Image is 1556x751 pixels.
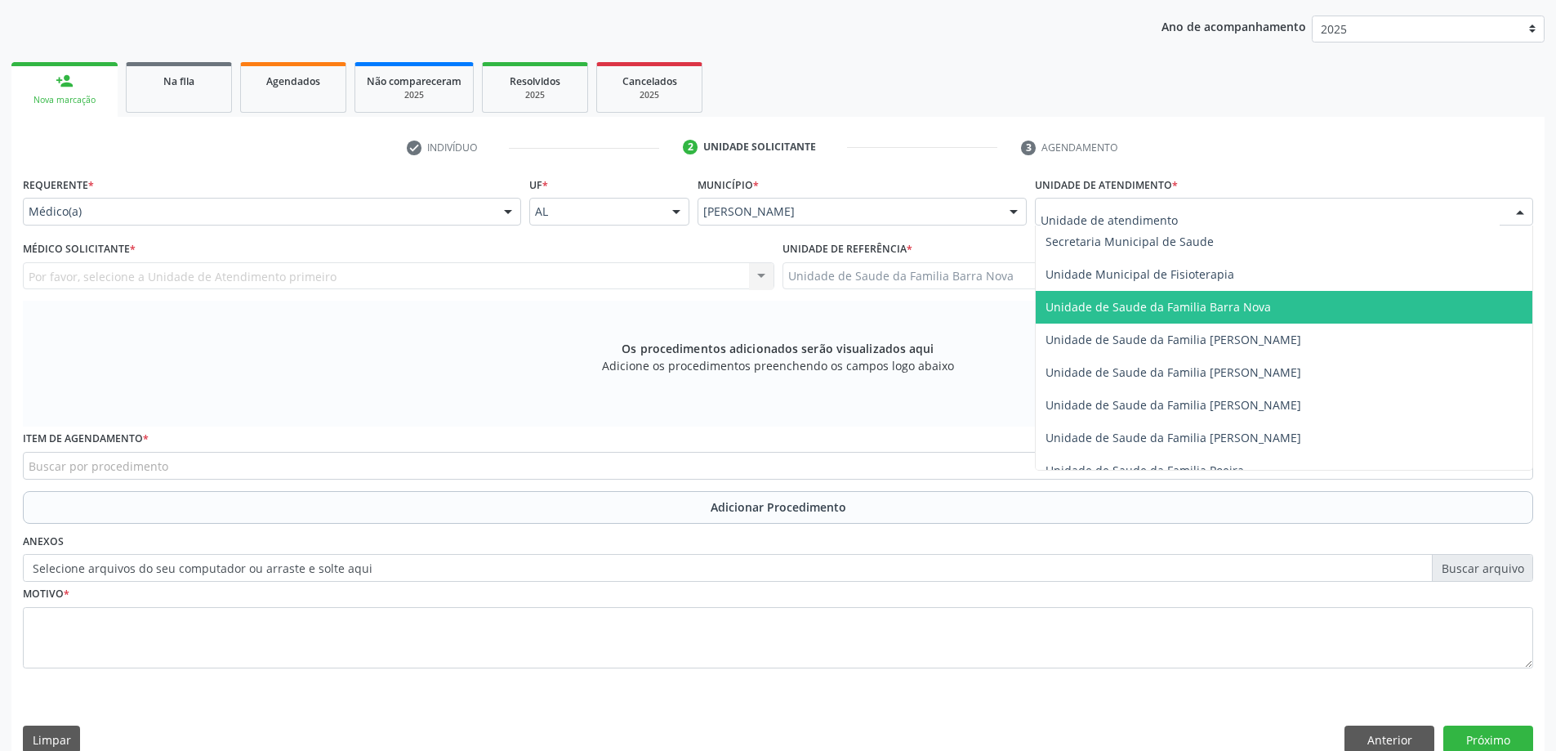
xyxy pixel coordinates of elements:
[782,237,912,262] label: Unidade de referência
[29,203,488,220] span: Médico(a)
[609,89,690,101] div: 2025
[683,140,698,154] div: 2
[703,140,816,154] div: Unidade solicitante
[1035,172,1178,198] label: Unidade de atendimento
[529,172,548,198] label: UF
[1041,203,1500,236] input: Unidade de atendimento
[1046,299,1271,315] span: Unidade de Saude da Familia Barra Nova
[56,72,74,90] div: person_add
[703,203,993,220] span: [PERSON_NAME]
[1046,234,1214,249] span: Secretaria Municipal de Saude
[367,74,461,88] span: Não compareceram
[23,427,149,452] label: Item de agendamento
[1161,16,1306,36] p: Ano de acompanhamento
[622,340,934,357] span: Os procedimentos adicionados serão visualizados aqui
[1046,463,1244,478] span: Unidade de Saude da Familia Poeira
[1046,266,1234,282] span: Unidade Municipal de Fisioterapia
[602,357,954,374] span: Adicione os procedimentos preenchendo os campos logo abaixo
[698,172,759,198] label: Município
[23,582,69,607] label: Motivo
[23,530,64,555] label: Anexos
[23,491,1533,524] button: Adicionar Procedimento
[622,74,677,88] span: Cancelados
[23,94,106,106] div: Nova marcação
[711,498,846,516] span: Adicionar Procedimento
[23,172,94,198] label: Requerente
[1046,364,1301,380] span: Unidade de Saude da Familia [PERSON_NAME]
[1046,332,1301,347] span: Unidade de Saude da Familia [PERSON_NAME]
[535,203,657,220] span: AL
[29,458,168,475] span: Buscar por procedimento
[163,74,194,88] span: Na fila
[266,74,320,88] span: Agendados
[494,89,576,101] div: 2025
[1046,430,1301,445] span: Unidade de Saude da Familia [PERSON_NAME]
[510,74,560,88] span: Resolvidos
[367,89,461,101] div: 2025
[23,237,136,262] label: Médico Solicitante
[1046,397,1301,413] span: Unidade de Saude da Familia [PERSON_NAME]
